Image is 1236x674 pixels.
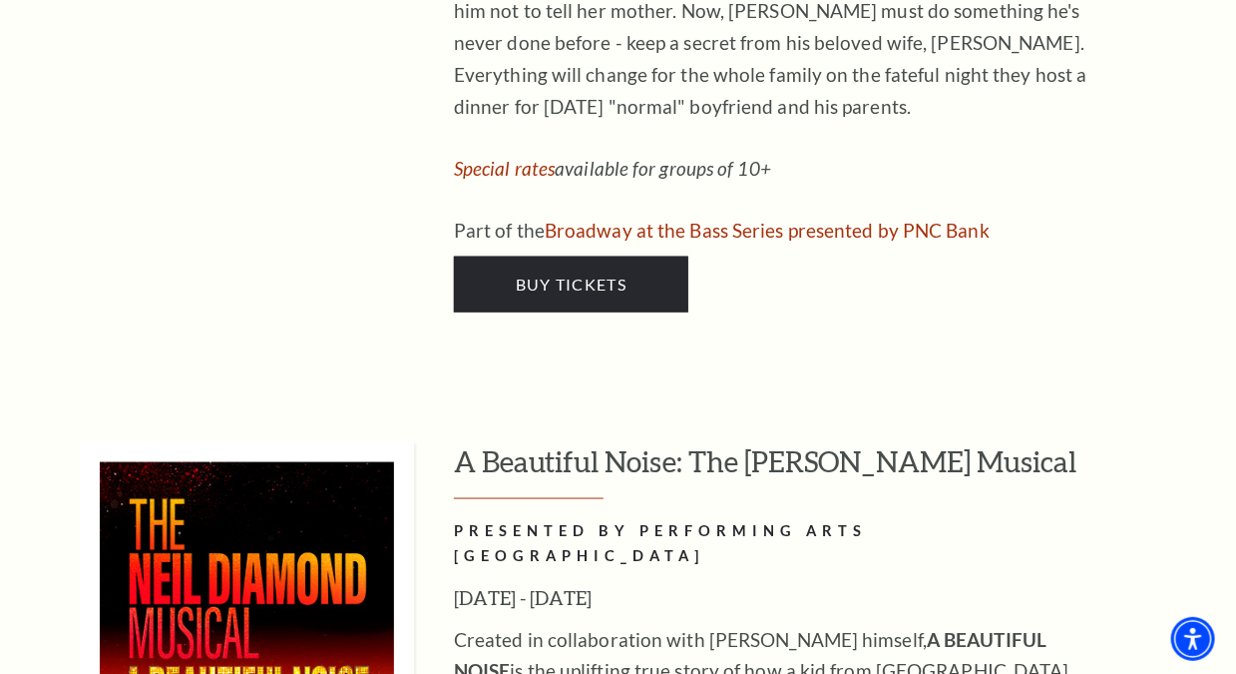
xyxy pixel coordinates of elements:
em: available for groups of 10+ [454,157,771,180]
p: Part of the [454,215,1102,247]
a: Special rates [454,157,555,180]
a: Broadway at the Bass Series presented by PNC Bank [545,219,990,242]
h2: PRESENTED BY PERFORMING ARTS [GEOGRAPHIC_DATA] [454,519,1102,569]
span: Buy Tickets [516,275,626,294]
a: Buy Tickets [454,257,688,313]
div: Accessibility Menu [1171,617,1215,661]
h3: A Beautiful Noise: The [PERSON_NAME] Musical [454,442,1216,499]
h3: [DATE] - [DATE] [454,582,1102,614]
